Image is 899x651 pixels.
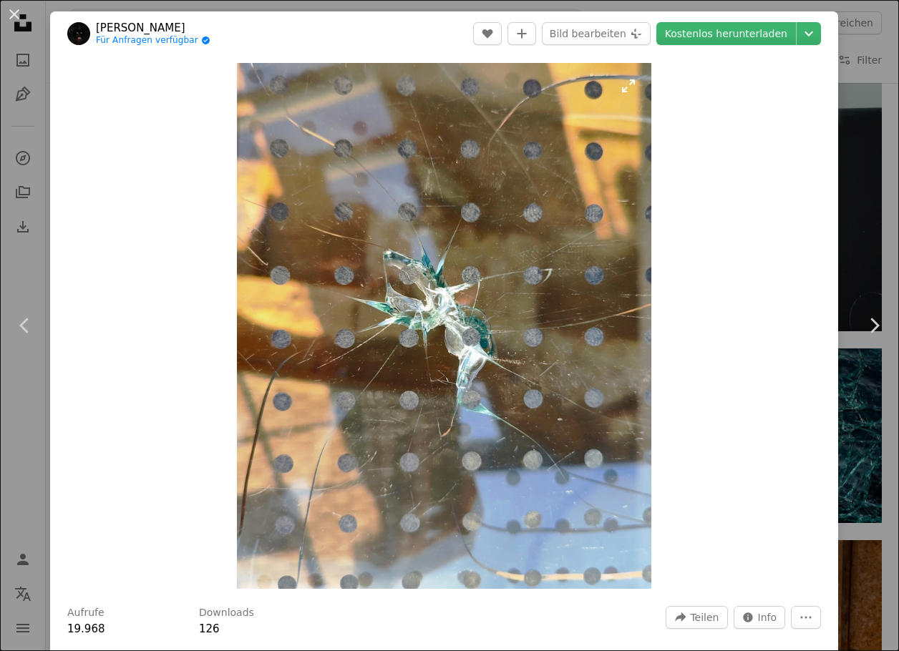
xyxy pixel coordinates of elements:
button: Statistiken zu diesem Bild [734,606,786,629]
button: Bild bearbeiten [542,22,651,45]
span: Info [758,607,777,628]
h3: Aufrufe [67,606,105,620]
a: Kostenlos herunterladen [656,22,796,45]
button: Zu Kollektion hinzufügen [507,22,536,45]
img: ein zerbrochenes Glasfenster mit einer Person im Hintergrund [237,63,651,589]
h3: Downloads [199,606,254,620]
button: Gefällt mir [473,22,502,45]
a: [PERSON_NAME] [96,21,210,35]
button: Dieses Bild heranzoomen [237,63,651,589]
button: Weitere Aktionen [791,606,821,629]
span: 19.968 [67,622,105,635]
a: Weiter [849,257,899,394]
a: Für Anfragen verfügbar [96,35,210,46]
span: 126 [199,622,220,635]
button: Dieses Bild teilen [666,606,727,629]
img: Zum Profil von Giorgios Savidis [67,22,90,45]
button: Downloadgröße auswählen [797,22,821,45]
span: Teilen [690,607,719,628]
